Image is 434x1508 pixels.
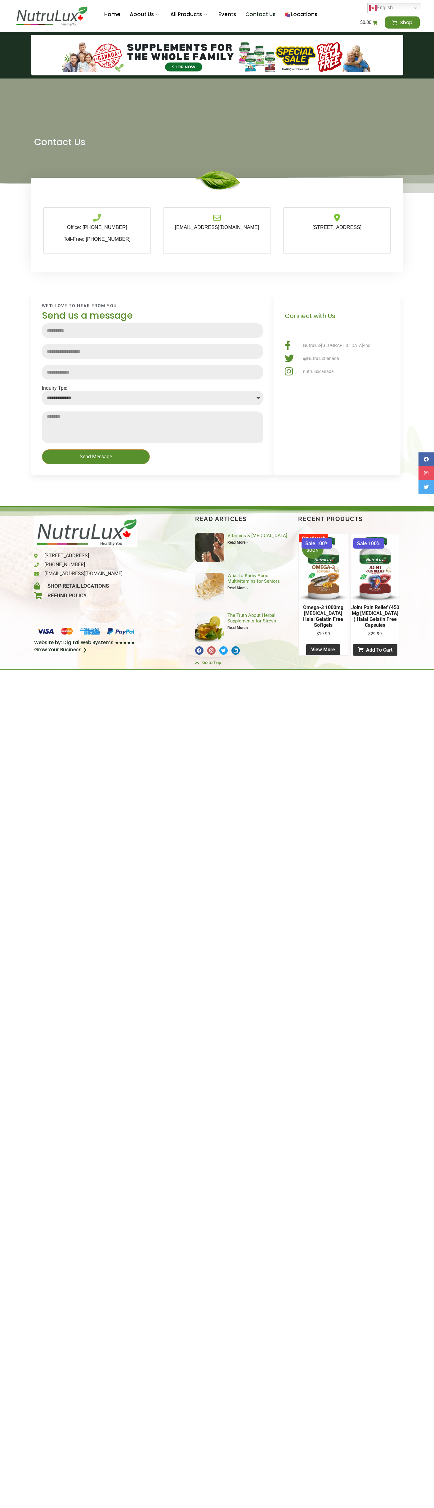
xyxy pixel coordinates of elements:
[195,516,292,522] h4: Read articles
[351,534,400,602] img: Joint Pain Relief (450 mg Glucosamine Sulfate ) Halal Gelatin Free Capsules
[302,368,334,375] span: nutruluxcanada
[351,534,400,637] a: Sale 100% Joint Pain Relief (450 mg [MEDICAL_DATA] ) Halal Gelatin Free Capsules $29.99
[299,534,348,637] a: Sale 100% COMING SOONOut of stockOmega-3 1000mg Fish Oil Halal Gelatin Free SoftgelsOmega-3 1000m...
[227,540,248,545] a: Read more about Vitamins & Diabetes
[353,16,385,29] a: $0.00
[46,592,87,600] span: Refund Policy
[368,631,371,636] span: $
[299,534,328,542] span: Out of stock
[227,533,287,538] a: Vitamins & [MEDICAL_DATA]
[42,323,263,470] form: New Form
[302,342,370,349] span: Nutrulux-[GEOGRAPHIC_DATA]-Inc
[166,2,214,27] a: All Products
[34,561,137,568] a: [PHONE_NUMBER]
[302,355,339,362] span: @NutruluxCanada
[80,454,112,459] span: Send Message
[280,2,322,27] a: Locations
[306,644,340,655] a: Read more about “Omega-3 1000mg Fish Oil Halal Gelatin Free Softgels”
[360,20,371,25] bdi: 0.00
[67,225,127,230] a: Office: [PHONE_NUMBER]
[214,2,241,27] a: Events
[360,20,363,25] span: $
[400,20,412,25] span: Shop
[367,3,421,13] a: English
[43,570,123,577] span: [EMAIL_ADDRESS][DOMAIN_NAME]
[353,644,397,656] a: Add to cart: “Joint Pain Relief (450 mg Glucosamine Sulfate ) Halal Gelatin Free Capsules”
[64,236,130,242] a: Toll-Free: [PHONE_NUMBER]
[285,341,390,350] a: Nutrulux-[GEOGRAPHIC_DATA]-Inc
[175,225,259,230] a: [EMAIL_ADDRESS][DOMAIN_NAME]
[241,2,280,27] a: Contact Us
[316,631,319,636] span: $
[351,602,400,631] h2: Joint Pain Relief (450 mg [MEDICAL_DATA] ) Halal Gelatin Free Capsules
[285,12,290,17] img: 🛍️
[34,582,137,590] a: Shop Retail Locations
[42,303,263,308] h2: We'd love to hear from you
[42,311,263,320] h3: Send us a message
[227,626,248,630] a: Read more about The Truth About Herbal Supplements for Stress
[285,354,390,363] a: @NutruluxCanada
[227,613,276,624] a: The Truth About Herbal Supplements for Stress
[42,449,150,464] button: Send Message
[299,534,348,602] img: Omega-3 1000mg Fish Oil Halal Gelatin Free Softgels
[34,592,137,600] a: Refund Policy
[385,16,420,29] a: Shop
[201,659,221,666] span: Go to Top
[34,137,400,147] h1: Contact Us
[43,561,85,568] span: [PHONE_NUMBER]
[302,537,324,559] span: COMING SOON
[34,570,137,577] a: [EMAIL_ADDRESS][DOMAIN_NAME]
[285,313,335,319] span: Connect with Us
[34,639,137,653] a: Website by: Digital Web Systems ★★★★★ Grow Your Business ❯
[195,659,292,666] a: Go to Top
[100,2,125,27] a: Home
[285,367,390,376] a: nutruluxcanada
[227,586,248,590] a: Read more about What to Know About Multivitamins for Seniors
[316,631,330,636] bdi: 19.99
[368,631,382,636] bdi: 29.99
[290,224,384,231] p: [STREET_ADDRESS]
[46,582,109,590] span: Shop Retail Locations
[227,573,280,584] a: What to Know About Multivitamins for Seniors
[125,2,166,27] a: About Us
[43,552,89,559] span: [STREET_ADDRESS]
[369,4,377,12] img: en
[42,386,67,391] label: Inquiry Tpe:
[299,602,348,631] h2: Omega-3 1000mg [MEDICAL_DATA] Halal Gelatin Free Softgels
[298,516,400,522] h4: Recent Products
